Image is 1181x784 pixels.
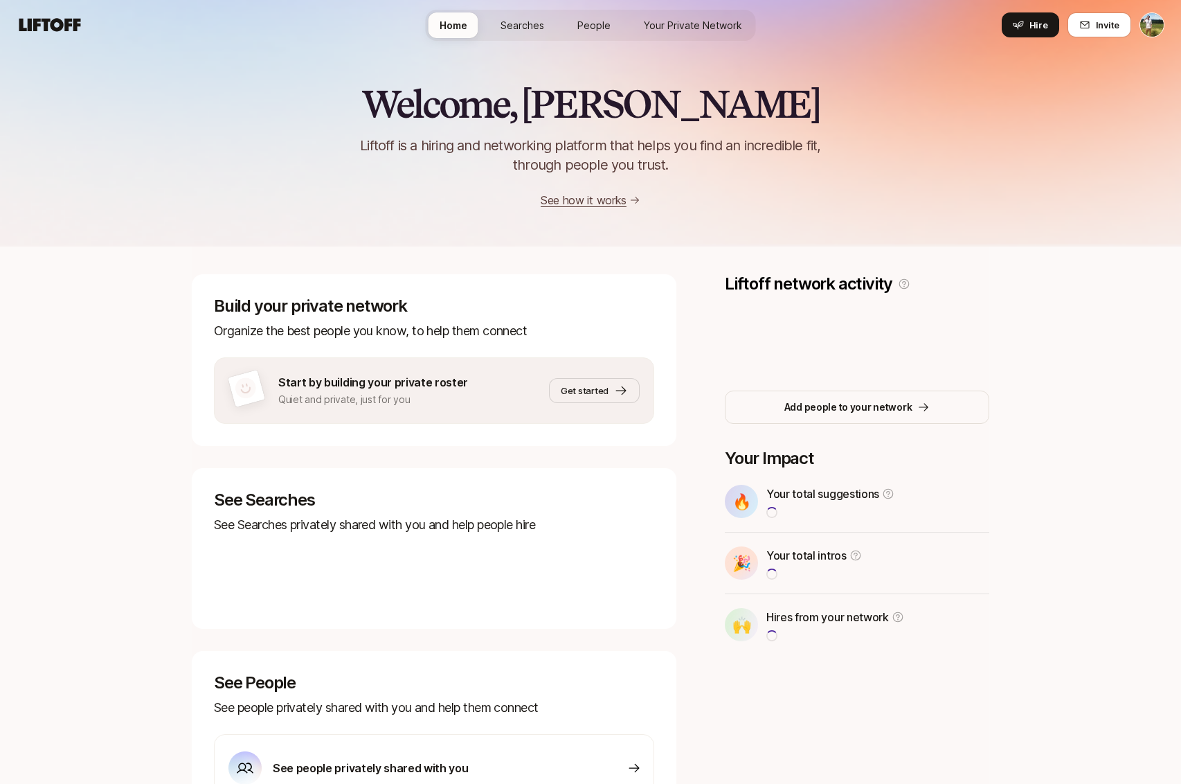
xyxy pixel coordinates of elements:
span: Searches [501,18,544,33]
p: See Searches [214,490,654,510]
p: See people privately shared with you and help them connect [214,698,654,718]
p: See Searches privately shared with you and help people hire [214,515,654,535]
span: Get started [561,384,608,398]
h2: Welcome, [PERSON_NAME] [361,83,820,125]
button: Tyler Kieft [1139,12,1164,37]
p: Quiet and private, just for you [278,391,468,408]
span: Hire [1029,18,1048,32]
p: Your Impact [725,449,989,468]
button: Hire [1002,12,1059,37]
button: Add people to your network [725,391,989,424]
span: Invite [1096,18,1119,32]
span: People [577,18,611,33]
a: Home [429,12,478,38]
p: Hires from your network [766,608,889,626]
img: Tyler Kieft [1140,13,1164,37]
div: 🎉 [725,546,758,580]
p: See people privately shared with you [273,759,468,777]
p: Add people to your network [784,399,912,416]
a: Searches [489,12,555,38]
img: default-avatar.svg [233,375,258,401]
p: See People [214,673,654,693]
p: Organize the best people you know, to help them connect [214,321,654,341]
p: Your total suggestions [766,485,879,503]
a: See how it works [541,193,626,207]
p: Build your private network [214,296,654,316]
p: Start by building your private roster [278,373,468,391]
p: Liftoff is a hiring and networking platform that helps you find an incredible fit, through people... [343,136,838,175]
button: Get started [549,378,640,403]
div: 🔥 [725,485,758,518]
a: People [566,12,622,38]
div: 🙌 [725,608,758,641]
a: Your Private Network [633,12,753,38]
button: Invite [1067,12,1131,37]
span: Your Private Network [644,18,742,33]
p: Your total intros [766,546,847,564]
span: Home [440,18,467,33]
p: Liftoff network activity [725,274,892,294]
